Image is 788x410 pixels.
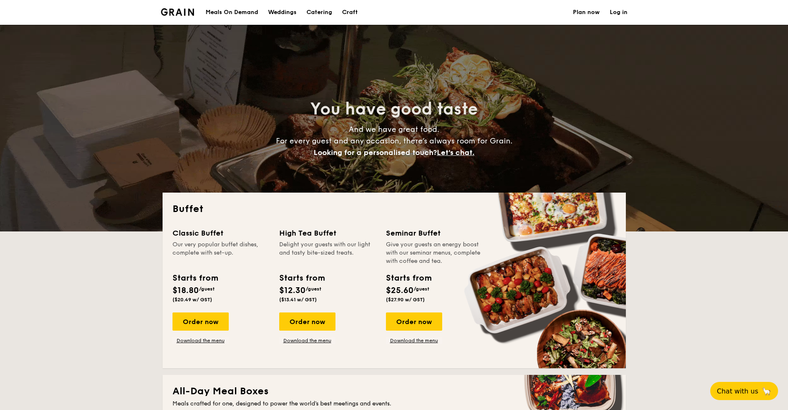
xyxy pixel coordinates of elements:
div: Starts from [172,272,218,284]
span: /guest [199,286,215,292]
span: You have good taste [310,99,478,119]
div: Give your guests an energy boost with our seminar menus, complete with coffee and tea. [386,241,483,265]
h2: All-Day Meal Boxes [172,385,616,398]
a: Download the menu [279,337,335,344]
span: Let's chat. [437,148,474,157]
span: ($20.49 w/ GST) [172,297,212,303]
div: Starts from [279,272,324,284]
div: Order now [279,312,335,331]
span: /guest [414,286,429,292]
span: Looking for a personalised touch? [314,148,437,157]
div: Classic Buffet [172,227,269,239]
h2: Buffet [172,203,616,216]
a: Download the menu [386,337,442,344]
span: 🦙 [762,386,771,396]
span: $18.80 [172,286,199,296]
button: Chat with us🦙 [710,382,778,400]
div: Order now [172,312,229,331]
div: Meals crafted for one, designed to power the world's best meetings and events. [172,400,616,408]
img: Grain [161,8,194,16]
span: Chat with us [717,387,758,395]
div: Delight your guests with our light and tasty bite-sized treats. [279,241,376,265]
span: ($27.90 w/ GST) [386,297,425,303]
span: ($13.41 w/ GST) [279,297,317,303]
a: Logotype [161,8,194,16]
div: Order now [386,312,442,331]
div: Our very popular buffet dishes, complete with set-up. [172,241,269,265]
a: Download the menu [172,337,229,344]
span: /guest [306,286,321,292]
div: Seminar Buffet [386,227,483,239]
span: $25.60 [386,286,414,296]
div: Starts from [386,272,431,284]
span: And we have great food. For every guest and any occasion, there’s always room for Grain. [276,125,513,157]
div: High Tea Buffet [279,227,376,239]
span: $12.30 [279,286,306,296]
